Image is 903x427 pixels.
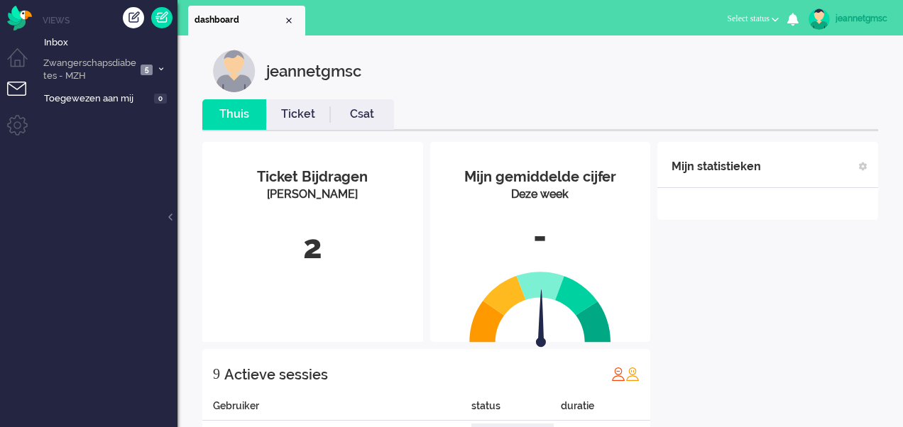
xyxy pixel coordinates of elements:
[44,36,177,50] span: Inbox
[806,9,889,30] a: jeannetgmsc
[195,14,283,26] span: dashboard
[469,271,611,343] img: semi_circle.svg
[7,115,39,147] li: Admin menu
[41,57,136,83] span: Zwangerschapsdiabetes - MZH
[266,50,361,92] div: jeannetgmsc
[7,9,32,20] a: Omnidesk
[441,167,640,187] div: Mijn gemiddelde cijfer
[141,65,153,75] span: 5
[836,11,889,26] div: jeannetgmsc
[611,367,625,381] img: profile_red.svg
[202,399,471,421] div: Gebruiker
[202,106,266,123] a: Thuis
[213,167,412,187] div: Ticket Bijdragen
[441,213,640,260] div: -
[43,14,177,26] li: Views
[727,13,770,23] span: Select status
[718,9,787,29] button: Select status
[188,6,305,35] li: Dashboard
[266,106,330,123] a: Ticket
[213,187,412,203] div: [PERSON_NAME]
[123,7,144,28] div: Creëer ticket
[151,7,173,28] a: Quick Ticket
[44,92,150,106] span: Toegewezen aan mij
[224,360,328,389] div: Actieve sessies
[441,187,640,203] div: Deze week
[41,90,177,106] a: Toegewezen aan mij 0
[718,4,787,35] li: Select status
[213,360,220,388] div: 9
[213,224,412,271] div: 2
[330,106,394,123] a: Csat
[625,367,640,381] img: profile_orange.svg
[202,99,266,130] li: Thuis
[7,82,39,113] li: Tickets menu
[7,48,39,80] li: Dashboard menu
[213,50,256,92] img: customer.svg
[809,9,830,30] img: avatar
[330,99,394,130] li: Csat
[7,6,32,30] img: flow_omnibird.svg
[561,399,650,421] div: duratie
[471,399,561,421] div: status
[266,99,330,130] li: Ticket
[672,152,761,181] div: Mijn statistieken
[510,289,571,350] img: arrow.svg
[283,15,295,26] div: Close tab
[41,34,177,50] a: Inbox
[154,94,167,104] span: 0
